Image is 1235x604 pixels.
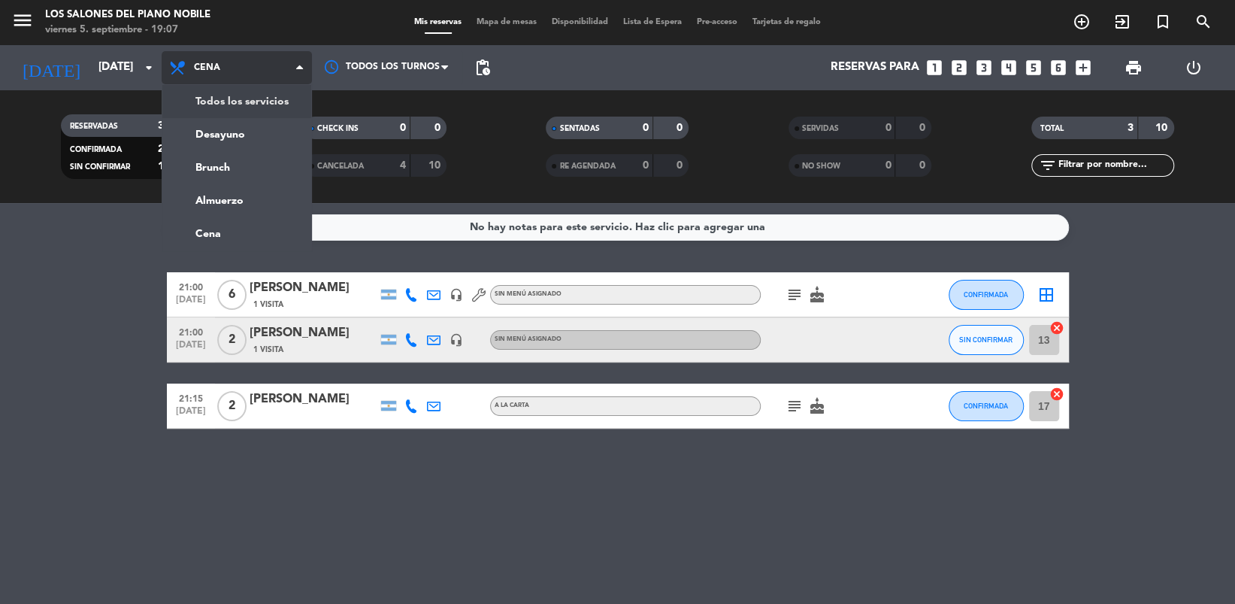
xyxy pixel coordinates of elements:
span: SERVIDAS [802,125,839,132]
button: SIN CONFIRMAR [949,325,1024,355]
span: 1 Visita [253,299,283,311]
span: SENTADAS [559,125,599,132]
i: looks_3 [974,58,994,77]
span: Pre-acceso [689,18,745,26]
i: arrow_drop_down [140,59,158,77]
i: cake [808,286,826,304]
a: Todos los servicios [162,85,311,118]
i: cake [808,397,826,415]
div: Los Salones del Piano Nobile [45,8,210,23]
button: menu [11,9,34,37]
span: [DATE] [172,295,210,312]
i: filter_list [1039,156,1057,175]
span: pending_actions [474,59,492,77]
strong: 0 [643,123,649,133]
span: 21:00 [172,278,210,295]
span: Tarjetas de regalo [745,18,828,26]
strong: 4 [400,160,406,171]
span: Mis reservas [407,18,469,26]
span: A LA CARTA [495,402,529,408]
span: Reservas para [831,61,919,74]
span: 21:15 [172,389,210,406]
span: Sin menú asignado [495,291,562,297]
span: CONFIRMADA [70,146,122,153]
span: CANCELADA [317,162,364,170]
strong: 10 [428,160,443,171]
span: [DATE] [172,340,210,357]
div: viernes 5. septiembre - 19:07 [45,23,210,38]
span: Cena [194,62,220,73]
span: RE AGENDADA [559,162,615,170]
span: Disponibilidad [544,18,616,26]
i: subject [785,397,804,415]
i: looks_6 [1049,58,1068,77]
strong: 2 [158,144,164,154]
span: 2 [217,325,247,355]
span: CONFIRMADA [964,290,1008,299]
span: SIN CONFIRMAR [70,163,130,171]
i: add_box [1073,58,1093,77]
i: border_all [1037,286,1055,304]
i: menu [11,9,34,32]
strong: 0 [434,123,443,133]
span: Sin menú asignado [495,336,562,342]
strong: 0 [677,123,686,133]
i: add_circle_outline [1073,13,1091,31]
span: CHECK INS [317,125,359,132]
strong: 3 [1128,123,1134,133]
i: subject [785,286,804,304]
button: CONFIRMADA [949,280,1024,310]
div: [PERSON_NAME] [250,278,377,298]
span: 6 [217,280,247,310]
span: 2 [217,391,247,421]
button: CONFIRMADA [949,391,1024,421]
strong: 0 [400,123,406,133]
i: [DATE] [11,51,91,84]
i: looks_4 [999,58,1019,77]
i: headset_mic [450,333,463,347]
strong: 0 [677,160,686,171]
strong: 0 [919,123,928,133]
span: print [1125,59,1143,77]
strong: 0 [885,160,891,171]
div: LOG OUT [1164,45,1224,90]
a: Desayuno [162,118,311,151]
a: Almuerzo [162,184,311,217]
div: [PERSON_NAME] [250,323,377,343]
i: cancel [1049,387,1064,402]
i: turned_in_not [1154,13,1172,31]
i: cancel [1049,320,1064,335]
span: 1 Visita [253,344,283,356]
i: power_settings_new [1185,59,1203,77]
i: looks_two [949,58,969,77]
span: SIN CONFIRMAR [959,335,1013,344]
div: [PERSON_NAME] [250,390,377,409]
strong: 0 [919,160,928,171]
span: CONFIRMADA [964,402,1008,410]
strong: 3 [158,120,164,131]
span: NO SHOW [802,162,840,170]
a: Cena [162,217,311,250]
span: [DATE] [172,406,210,423]
input: Filtrar por nombre... [1057,157,1173,174]
i: looks_one [925,58,944,77]
span: Lista de Espera [616,18,689,26]
i: headset_mic [450,288,463,302]
i: looks_5 [1024,58,1043,77]
a: Brunch [162,151,311,184]
i: search [1194,13,1212,31]
i: exit_to_app [1113,13,1131,31]
strong: 0 [885,123,891,133]
span: 21:00 [172,323,210,340]
div: No hay notas para este servicio. Haz clic para agregar una [470,219,765,236]
strong: 10 [1155,123,1170,133]
strong: 0 [643,160,649,171]
strong: 1 [158,161,164,171]
span: RESERVADAS [70,123,118,130]
span: TOTAL [1040,125,1064,132]
span: Mapa de mesas [469,18,544,26]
